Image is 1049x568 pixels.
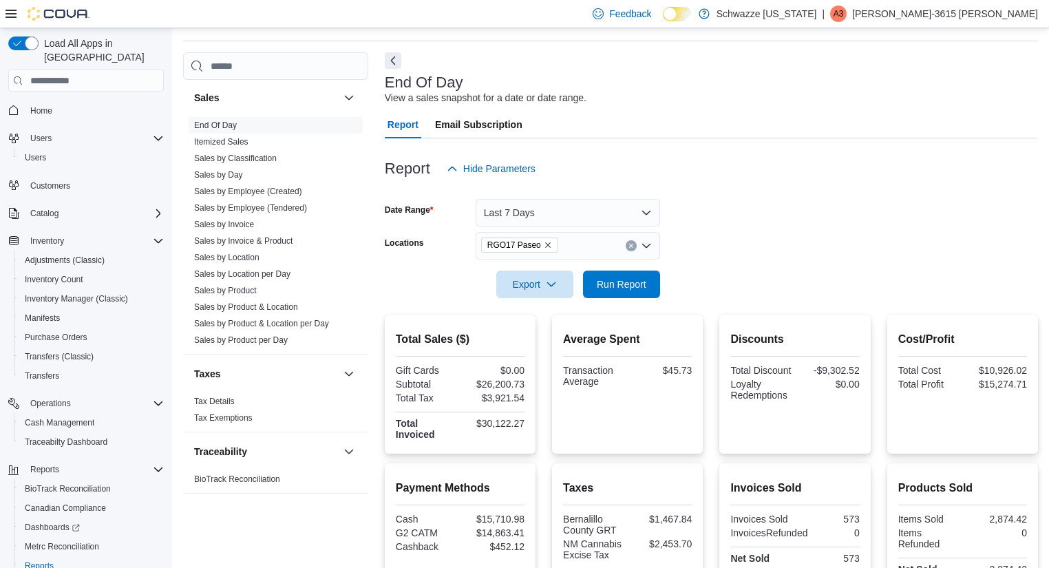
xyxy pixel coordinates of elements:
span: Transfers [25,370,59,381]
span: Traceabilty Dashboard [19,434,164,450]
input: Dark Mode [663,7,692,21]
a: Canadian Compliance [19,500,112,516]
div: Adrianna-3615 Lerma [830,6,847,22]
div: $452.12 [463,541,524,552]
span: Sales by Classification [194,153,277,164]
span: Hide Parameters [463,162,536,176]
span: Itemized Sales [194,136,248,147]
span: Inventory Manager (Classic) [25,293,128,304]
span: Users [25,130,164,147]
div: Traceability [183,471,368,493]
button: Operations [3,394,169,413]
a: Sales by Product [194,286,257,295]
a: Manifests [19,310,65,326]
button: Last 7 Days [476,199,660,227]
a: Inventory Manager (Classic) [19,291,134,307]
span: Users [19,149,164,166]
div: Items Sold [898,514,960,525]
button: Traceabilty Dashboard [14,432,169,452]
span: Catalog [25,205,164,222]
button: Canadian Compliance [14,498,169,518]
span: Sales by Employee (Tendered) [194,202,307,213]
span: Adjustments (Classic) [19,252,164,269]
span: RGO17 Paseo [481,238,558,253]
span: Feedback [609,7,651,21]
div: Sales [183,117,368,354]
div: Total Cost [898,365,960,376]
span: Customers [30,180,70,191]
span: Reports [25,461,164,478]
button: Adjustments (Classic) [14,251,169,270]
span: Manifests [25,313,60,324]
a: Tax Details [194,397,235,406]
span: Inventory Manager (Classic) [19,291,164,307]
button: Catalog [3,204,169,223]
button: Purchase Orders [14,328,169,347]
a: BioTrack Reconciliation [19,481,116,497]
a: Traceabilty Dashboard [19,434,113,450]
a: Sales by Invoice & Product [194,236,293,246]
span: Run Report [597,277,646,291]
button: Customers [3,176,169,196]
span: Operations [30,398,71,409]
div: Transaction Average [563,365,625,387]
span: Export [505,271,565,298]
a: Sales by Product & Location per Day [194,319,329,328]
div: InvoicesRefunded [730,527,807,538]
span: Transfers (Classic) [19,348,164,365]
button: Users [3,129,169,148]
p: | [822,6,825,22]
span: BioTrack Reconciliation [25,483,111,494]
span: Sales by Employee (Created) [194,186,302,197]
a: Dashboards [19,519,85,536]
span: Dashboards [25,522,80,533]
button: Hide Parameters [441,155,541,182]
span: Adjustments (Classic) [25,255,105,266]
strong: Total Invoiced [396,418,435,440]
span: BioTrack Reconciliation [19,481,164,497]
div: NM Cannabis Excise Tax [563,538,625,560]
span: Operations [25,395,164,412]
span: Email Subscription [435,111,522,138]
h2: Discounts [730,331,859,348]
span: Purchase Orders [19,329,164,346]
span: Sales by Product & Location [194,302,298,313]
p: Schwazze [US_STATE] [717,6,817,22]
button: Traceability [341,443,357,460]
span: Canadian Compliance [25,503,106,514]
span: Tax Details [194,396,235,407]
a: Tax Exemptions [194,413,253,423]
h3: Traceability [194,445,247,459]
span: Catalog [30,208,59,219]
span: Canadian Compliance [19,500,164,516]
a: End Of Day [194,120,237,130]
a: BioTrack Reconciliation [194,474,280,484]
a: Sales by Classification [194,154,277,163]
h2: Payment Methods [396,480,524,496]
span: Sales by Product per Day [194,335,288,346]
a: Sales by Location per Day [194,269,290,279]
h2: Products Sold [898,480,1027,496]
button: Reports [3,460,169,479]
a: Transfers [19,368,65,384]
div: $1,467.84 [631,514,692,525]
h3: Report [385,160,430,177]
span: Purchase Orders [25,332,87,343]
a: Metrc Reconciliation [19,538,105,555]
span: Reports [30,464,59,475]
div: View a sales snapshot for a date or date range. [385,91,586,105]
a: Transfers (Classic) [19,348,99,365]
button: Clear input [626,240,637,251]
button: Inventory Manager (Classic) [14,289,169,308]
button: Inventory Count [14,270,169,289]
button: Catalog [25,205,64,222]
h2: Cost/Profit [898,331,1027,348]
div: $14,863.41 [463,527,524,538]
div: $0.00 [463,365,524,376]
a: Sales by Product per Day [194,335,288,345]
span: End Of Day [194,120,237,131]
span: RGO17 Paseo [487,238,541,252]
button: Users [14,148,169,167]
div: $3,921.54 [463,392,524,403]
button: Metrc Reconciliation [14,537,169,556]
